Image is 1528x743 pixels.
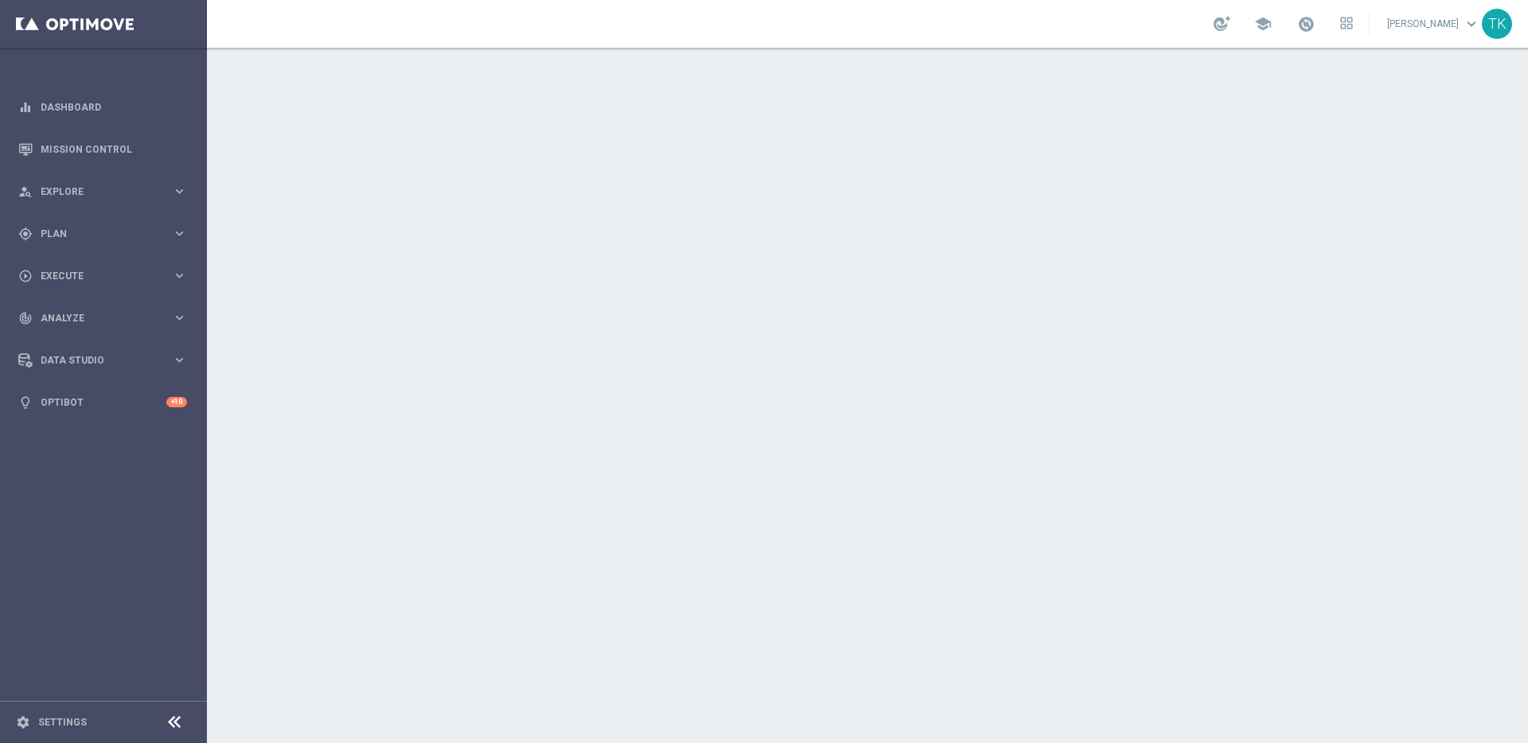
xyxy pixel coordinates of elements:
span: Data Studio [41,356,172,365]
i: keyboard_arrow_right [172,352,187,368]
div: Explore [18,185,172,199]
i: keyboard_arrow_right [172,268,187,283]
i: keyboard_arrow_right [172,310,187,325]
div: +10 [166,397,187,407]
span: Analyze [41,313,172,323]
button: Data Studio keyboard_arrow_right [18,354,188,367]
i: lightbulb [18,395,33,410]
i: track_changes [18,311,33,325]
div: Execute [18,269,172,283]
div: Optibot [18,381,187,423]
i: person_search [18,185,33,199]
div: Mission Control [18,128,187,170]
div: Dashboard [18,86,187,128]
i: gps_fixed [18,227,33,241]
span: school [1254,15,1272,33]
span: Execute [41,271,172,281]
div: TK [1482,9,1512,39]
span: Explore [41,187,172,196]
i: play_circle_outline [18,269,33,283]
button: equalizer Dashboard [18,101,188,114]
button: person_search Explore keyboard_arrow_right [18,185,188,198]
i: keyboard_arrow_right [172,226,187,241]
button: Mission Control [18,143,188,156]
a: [PERSON_NAME]keyboard_arrow_down [1386,12,1482,36]
a: Settings [38,718,87,727]
button: track_changes Analyze keyboard_arrow_right [18,312,188,325]
i: equalizer [18,100,33,115]
button: gps_fixed Plan keyboard_arrow_right [18,228,188,240]
a: Optibot [41,381,166,423]
span: keyboard_arrow_down [1463,15,1480,33]
div: Data Studio [18,353,172,368]
i: settings [16,715,30,729]
div: Plan [18,227,172,241]
div: Analyze [18,311,172,325]
a: Mission Control [41,128,187,170]
button: play_circle_outline Execute keyboard_arrow_right [18,270,188,282]
span: Plan [41,229,172,239]
button: lightbulb Optibot +10 [18,396,188,409]
a: Dashboard [41,86,187,128]
i: keyboard_arrow_right [172,184,187,199]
